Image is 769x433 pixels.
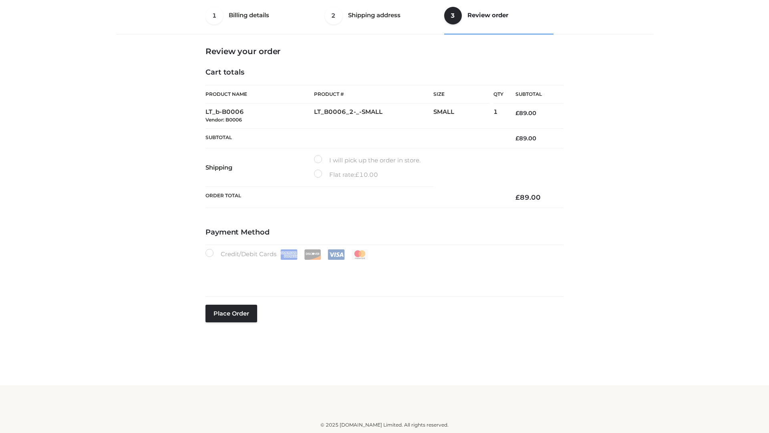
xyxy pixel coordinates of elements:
th: Order Total [205,187,503,208]
span: £ [515,109,519,117]
td: LT_B0006_2-_-SMALL [314,103,433,129]
img: Mastercard [351,249,368,260]
th: Size [433,85,489,103]
bdi: 10.00 [355,171,378,178]
button: Place order [205,305,257,322]
td: SMALL [433,103,493,129]
label: I will pick up the order in store. [314,155,421,166]
label: Flat rate: [314,170,378,180]
img: Discover [304,249,321,260]
td: 1 [493,103,503,129]
div: © 2025 [DOMAIN_NAME] Limited. All rights reserved. [119,421,650,429]
th: Subtotal [503,85,564,103]
h4: Payment Method [205,228,564,237]
th: Product # [314,85,433,103]
bdi: 89.00 [515,193,541,201]
th: Shipping [205,148,314,187]
span: £ [515,135,519,142]
img: Visa [328,249,345,260]
label: Credit/Debit Cards [205,249,369,260]
th: Qty [493,85,503,103]
bdi: 89.00 [515,135,536,142]
iframe: Secure payment input frame [204,258,562,287]
img: Amex [280,249,298,260]
bdi: 89.00 [515,109,536,117]
span: £ [515,193,520,201]
small: Vendor: B0006 [205,117,242,123]
h3: Review your order [205,47,564,56]
td: LT_b-B0006 [205,103,314,129]
span: £ [355,171,359,178]
h4: Cart totals [205,68,564,77]
th: Subtotal [205,128,503,148]
th: Product Name [205,85,314,103]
